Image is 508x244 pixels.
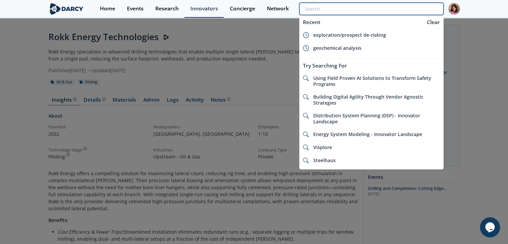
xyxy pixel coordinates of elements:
[299,59,443,72] div: Try Searching For
[303,75,309,81] img: icon
[303,45,309,51] img: icon
[313,157,335,163] span: Steelhaus
[303,94,309,100] img: icon
[267,6,289,11] div: Network
[313,131,422,137] span: Energy System Modeling - Innovator Landscape
[313,112,420,125] span: Distribution System Planning (DSP) - Innovator Landscape
[299,3,443,15] input: Advanced Search
[303,113,309,119] img: icon
[303,32,309,38] img: icon
[425,18,442,26] div: Clear
[155,6,179,11] div: Research
[313,144,332,150] span: Visplore
[313,45,361,51] span: geochemical analysis​
[303,131,309,137] img: icon
[448,3,460,15] img: Profile
[230,6,255,11] div: Concierge
[303,144,309,150] img: icon
[127,6,144,11] div: Events
[299,16,423,28] div: Recent
[100,6,115,11] div: Home
[190,6,218,11] div: Innovators
[48,3,85,15] img: logo-wide.svg
[303,157,309,163] img: icon
[313,75,431,87] span: Using Field Proven AI Solutions to Transform Safety Programs
[480,217,501,237] iframe: chat widget
[313,32,386,38] span: exploration/prospect de-risking​
[313,94,423,106] span: Building Digital Agility Through Vendor Agnostic Strategies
